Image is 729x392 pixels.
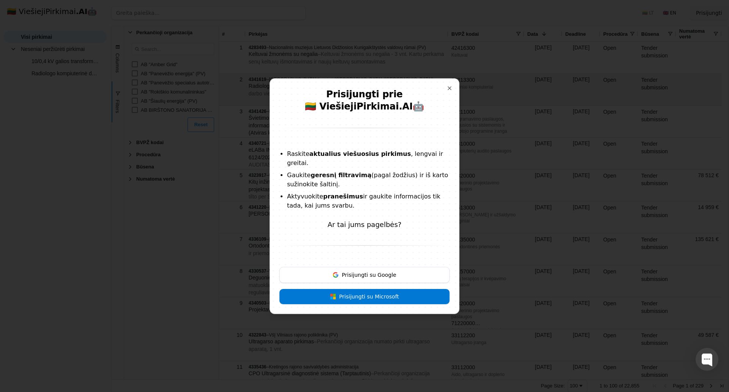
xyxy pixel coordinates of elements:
[311,171,371,179] strong: geresnį filtravimą
[279,289,450,304] button: Prisijungti su Microsoft
[309,150,411,157] strong: aktualius viešuosius pirkimus
[287,193,440,209] span: Aktyvuokite ir gaukite informacijos tik tada, kai jums svarbu.
[287,150,443,167] span: Raskite , lengvai ir greitai.
[287,171,448,188] span: Gaukite (pagal žodžius) ir iš karto sužinokite šaltinį.
[399,101,413,112] strong: .AI
[279,88,450,116] h2: Prisijungti prie 🇱🇹 ViešiejiPirkimai 🤖
[279,267,450,283] button: Prisijungti su Google
[279,219,450,230] p: Ar tai jums pagelbės?
[323,193,363,200] strong: pranešimus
